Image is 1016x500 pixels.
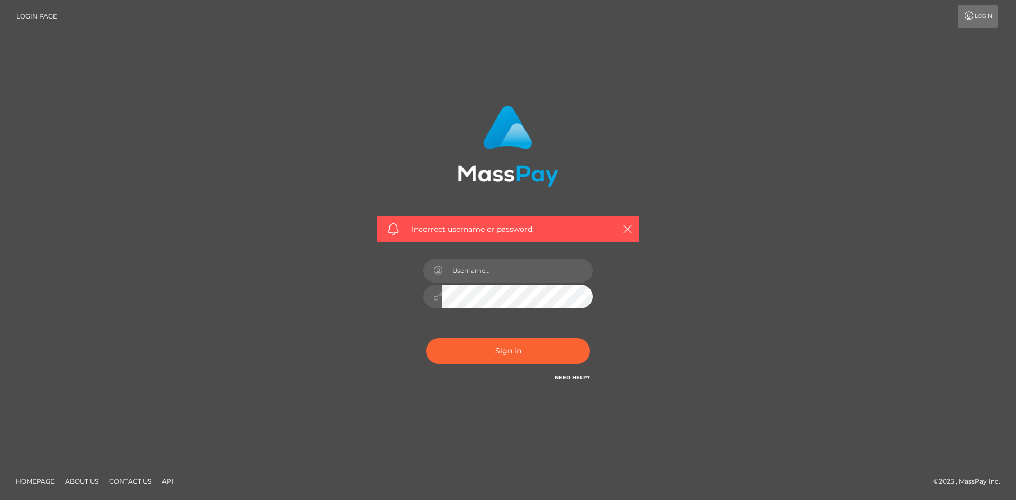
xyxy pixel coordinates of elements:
a: About Us [61,473,103,489]
a: Contact Us [105,473,156,489]
button: Sign in [426,338,590,364]
a: API [158,473,178,489]
a: Login Page [16,5,57,28]
div: © 2025 , MassPay Inc. [933,476,1008,487]
input: Username... [442,259,593,283]
a: Need Help? [555,374,590,381]
a: Login [958,5,998,28]
img: MassPay Login [458,106,558,187]
span: Incorrect username or password. [412,224,605,235]
a: Homepage [12,473,59,489]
